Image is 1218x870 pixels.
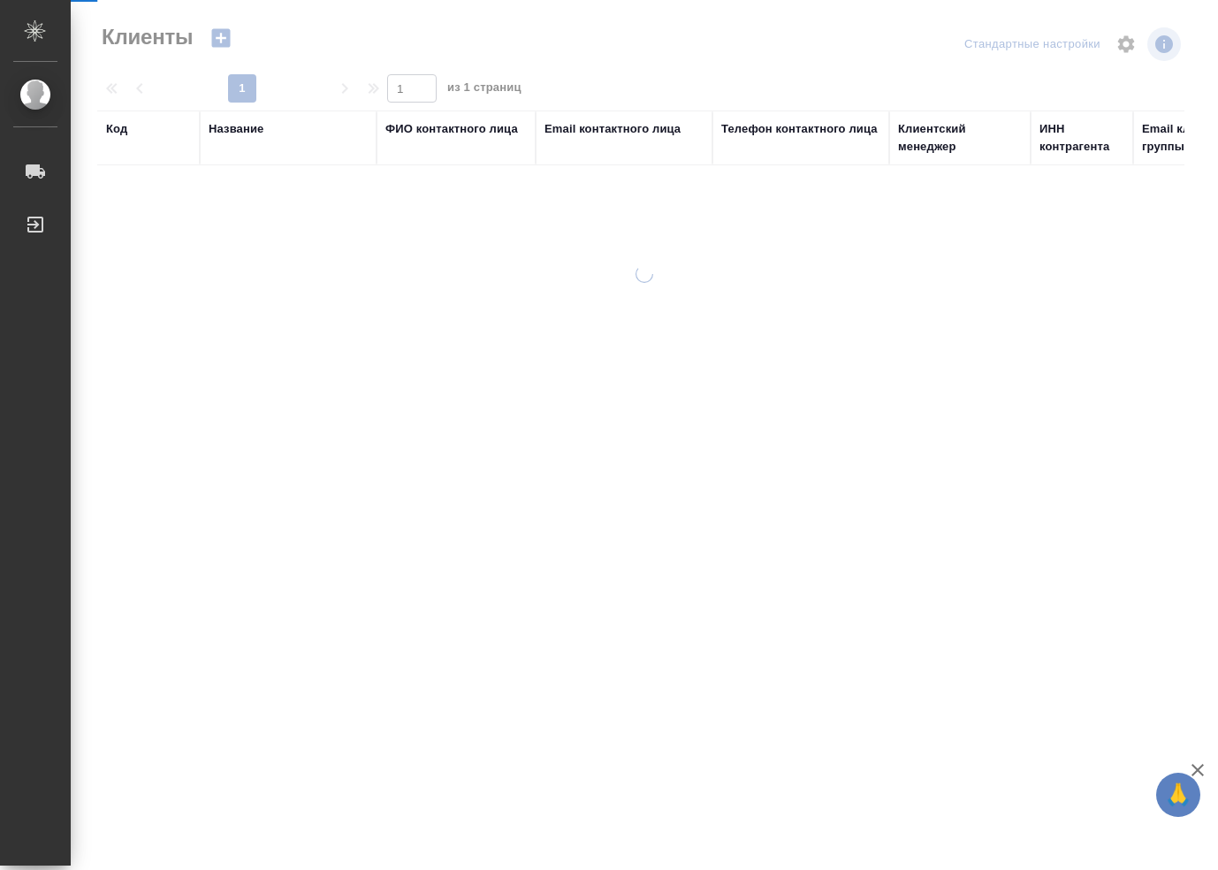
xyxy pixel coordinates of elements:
[1156,773,1200,817] button: 🙏
[544,120,681,138] div: Email контактного лица
[209,120,263,138] div: Название
[1039,120,1124,156] div: ИНН контрагента
[721,120,878,138] div: Телефон контактного лица
[385,120,518,138] div: ФИО контактного лица
[106,120,127,138] div: Код
[898,120,1022,156] div: Клиентский менеджер
[1163,776,1193,813] span: 🙏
